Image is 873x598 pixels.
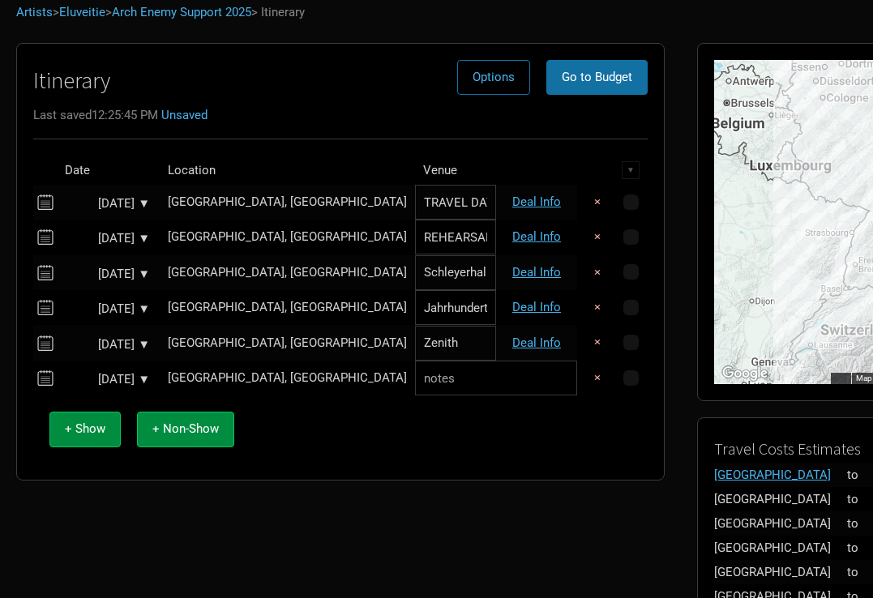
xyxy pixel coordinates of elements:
div: ▼ [622,161,640,179]
td: [GEOGRAPHIC_DATA] [714,487,847,511]
span: > Itinerary [251,6,305,19]
input: Zenith [415,326,496,361]
a: Arch Enemy Support 2025 [112,5,251,19]
button: Keyboard shortcuts [835,373,846,384]
span: Go to Budget [562,70,632,84]
button: + Non-Show [137,412,234,446]
th: Venue [415,156,496,185]
button: × [579,290,616,325]
div: Zürich, Switzerland [168,196,407,208]
span: Options [473,70,515,84]
div: Stuttgart, Germany [168,231,407,243]
button: Options [457,60,530,95]
div: [DATE] ▼ [61,374,150,386]
div: Frankfurt am Main, Germany [168,301,407,314]
th: Location [160,156,415,185]
input: Schleyerhalle [415,255,496,290]
a: Eluveitie [59,5,105,19]
div: Last saved 12:25:45 PM [33,109,648,122]
h1: Itinerary [33,68,110,93]
td: [GEOGRAPHIC_DATA] [714,560,847,584]
button: × [579,361,616,395]
td: [GEOGRAPHIC_DATA] [714,511,847,536]
input: REHEARSAL [415,220,496,254]
button: × [579,325,616,360]
button: Go to Budget [546,60,648,95]
a: Go to Budget [546,70,648,84]
a: Deal Info [512,300,561,314]
td: [GEOGRAPHIC_DATA] [714,536,847,560]
a: Deal Info [512,265,561,280]
span: > [53,6,105,19]
button: × [579,255,616,290]
div: Munich, Germany [168,337,407,349]
input: notes [415,361,577,395]
button: + Show [49,412,121,446]
span: > [105,6,251,19]
th: Date [57,156,154,185]
div: [DATE] ▼ [61,233,150,245]
button: × [579,220,616,254]
div: Stuttgart, Germany [168,267,407,279]
input: Jahrhunderthalle [415,290,496,325]
div: [DATE] ▼ [61,268,150,280]
span: + Non-Show [152,421,219,436]
a: Artists [16,5,53,19]
input: TRAVEL DAY [415,185,496,220]
a: Deal Info [512,229,561,244]
div: [DATE] ▼ [61,198,150,210]
a: Open this area in Google Maps (opens a new window) [718,363,772,384]
button: × [579,185,616,220]
a: Unsaved [161,108,208,122]
a: Deal Info [512,194,561,209]
div: [DATE] ▼ [61,339,150,351]
div: Zürich, Switzerland [714,469,831,481]
a: Deal Info [512,335,561,350]
div: Munich, Germany [168,372,407,384]
span: + Show [65,421,105,436]
img: Google [718,363,772,384]
div: [DATE] ▼ [61,303,150,315]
